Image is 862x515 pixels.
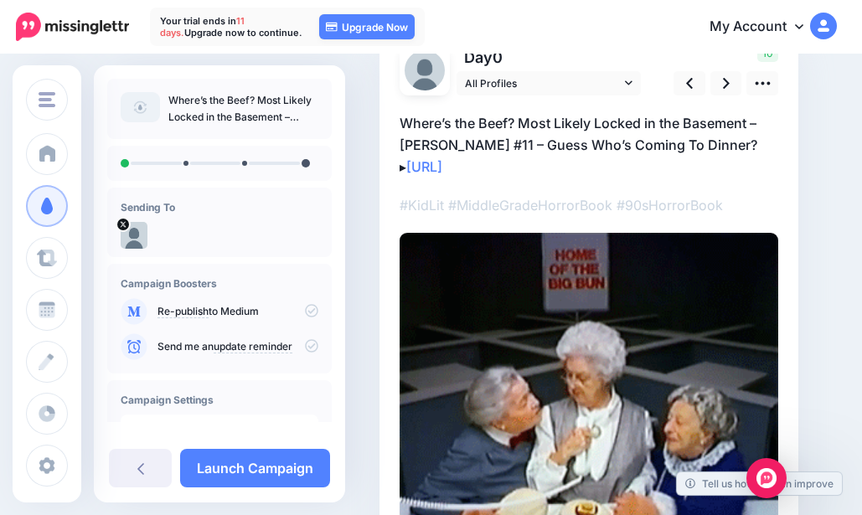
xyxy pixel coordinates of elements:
span: 0 [493,49,503,66]
a: Re-publish [157,305,209,318]
a: Upgrade Now [319,14,415,39]
img: menu.png [39,92,55,107]
span: All Profiles [465,75,621,92]
img: Missinglettr [16,13,129,41]
p: Where’s the Beef? Most Likely Locked in the Basement – [PERSON_NAME] #11 – Guess Who’s Coming To ... [168,92,318,126]
a: update reminder [214,340,292,353]
span: 10 [757,45,778,62]
a: [URL] [406,158,442,175]
a: Tell us how we can improve [677,472,842,495]
span: 11 days. [160,15,245,39]
p: Where’s the Beef? Most Likely Locked in the Basement – [PERSON_NAME] #11 – Guess Who’s Coming To ... [400,112,778,178]
h4: Campaign Settings [121,394,318,406]
p: to Medium [157,304,318,319]
div: Open Intercom Messenger [746,458,787,498]
h4: Sending To [121,201,318,214]
h4: Campaign Boosters [121,277,318,290]
img: default_profile-89301.png [121,222,147,249]
p: Your trial ends in Upgrade now to continue. [160,15,302,39]
p: Send me an [157,339,318,354]
p: Day [457,45,643,70]
a: My Account [693,7,837,48]
img: article-default-image-icon.png [121,92,160,122]
a: All Profiles [457,71,641,95]
img: default_profile-89301.png [405,50,445,90]
p: #KidLit #MiddleGradeHorrorBook #90sHorrorBook [400,194,778,216]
